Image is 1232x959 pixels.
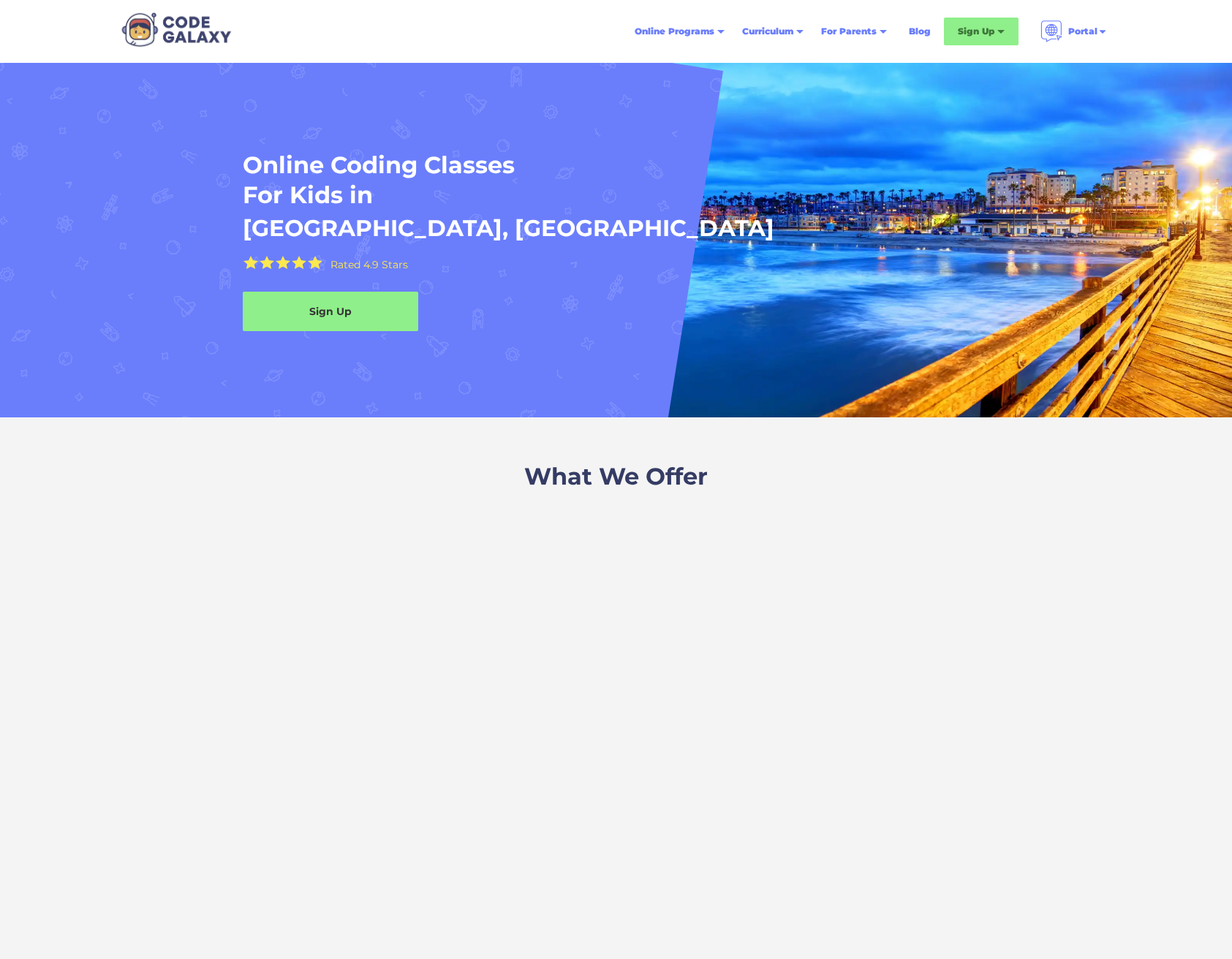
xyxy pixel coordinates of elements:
[742,24,793,39] div: Curriculum
[1068,24,1097,39] div: Portal
[243,150,874,211] h1: Online Coding Classes For Kids in
[958,24,994,39] div: Sign Up
[276,256,290,270] img: Yellow Star - the Code Galaxy
[260,256,274,270] img: Yellow Star - the Code Galaxy
[330,259,408,270] div: Rated 4.9 Stars
[635,24,714,39] div: Online Programs
[900,18,940,45] a: Blog
[243,304,418,319] div: Sign Up
[821,24,877,39] div: For Parents
[243,213,774,243] h1: [GEOGRAPHIC_DATA], [GEOGRAPHIC_DATA]
[243,256,258,270] img: Yellow Star - the Code Galaxy
[308,256,322,270] img: Yellow Star - the Code Galaxy
[243,292,418,331] a: Sign Up
[292,256,306,270] img: Yellow Star - the Code Galaxy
